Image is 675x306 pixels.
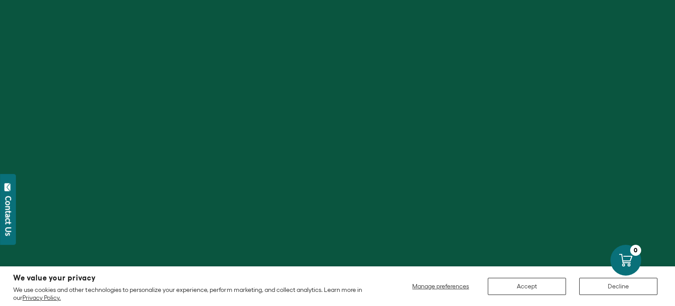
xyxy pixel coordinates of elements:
button: Decline [579,278,657,295]
button: Manage preferences [407,278,475,295]
div: Contact Us [4,196,13,236]
a: Privacy Policy. [22,294,61,301]
span: Manage preferences [412,283,469,290]
div: 0 [630,245,641,256]
p: We use cookies and other technologies to personalize your experience, perform marketing, and coll... [13,286,374,302]
h2: We value your privacy [13,274,374,282]
button: Accept [488,278,566,295]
